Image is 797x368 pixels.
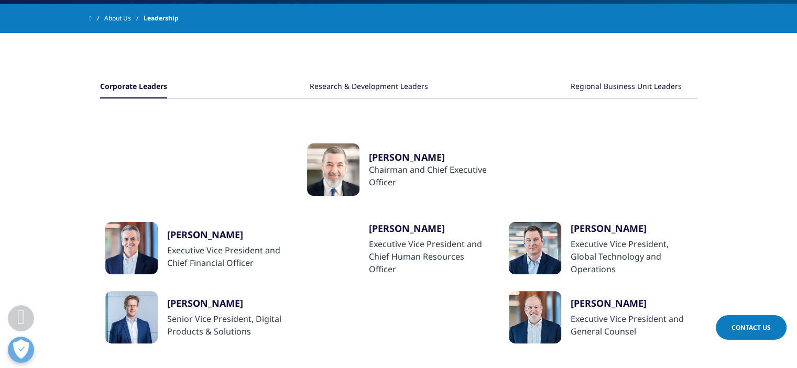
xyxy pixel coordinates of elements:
div: Senior Vice President, Digital Products & Solutions [167,313,289,338]
button: Corporate Leaders [100,76,167,98]
span: Leadership [144,9,179,28]
div: [PERSON_NAME] [167,297,289,309]
button: Research & Development Leaders [310,76,428,98]
a: Contact Us [716,315,787,340]
div: [PERSON_NAME] [571,297,692,309]
div: [PERSON_NAME] [167,228,289,241]
a: [PERSON_NAME] [167,228,289,244]
a: About Us [104,9,144,28]
a: [PERSON_NAME] [167,297,289,313]
button: Abrir preferencias [8,337,34,363]
div: [PERSON_NAME] [571,222,692,235]
button: Regional Business Unit Leaders [571,76,682,98]
a: [PERSON_NAME] [571,222,692,238]
div: Executive Vice President and Chief Human Resources Officer [369,238,490,275]
a: [PERSON_NAME] [369,151,490,163]
a: [PERSON_NAME] [369,222,490,238]
span: Contact Us [732,323,771,332]
div: Chairman and Chief Executive Officer [369,163,490,188]
div: Executive Vice President, Global Technology and Operations [571,238,692,275]
div: [PERSON_NAME] [369,222,490,235]
a: [PERSON_NAME] [571,297,692,313]
div: Executive Vice President and General Counsel [571,313,692,338]
div: Executive Vice President and Chief Financial Officer [167,244,289,269]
